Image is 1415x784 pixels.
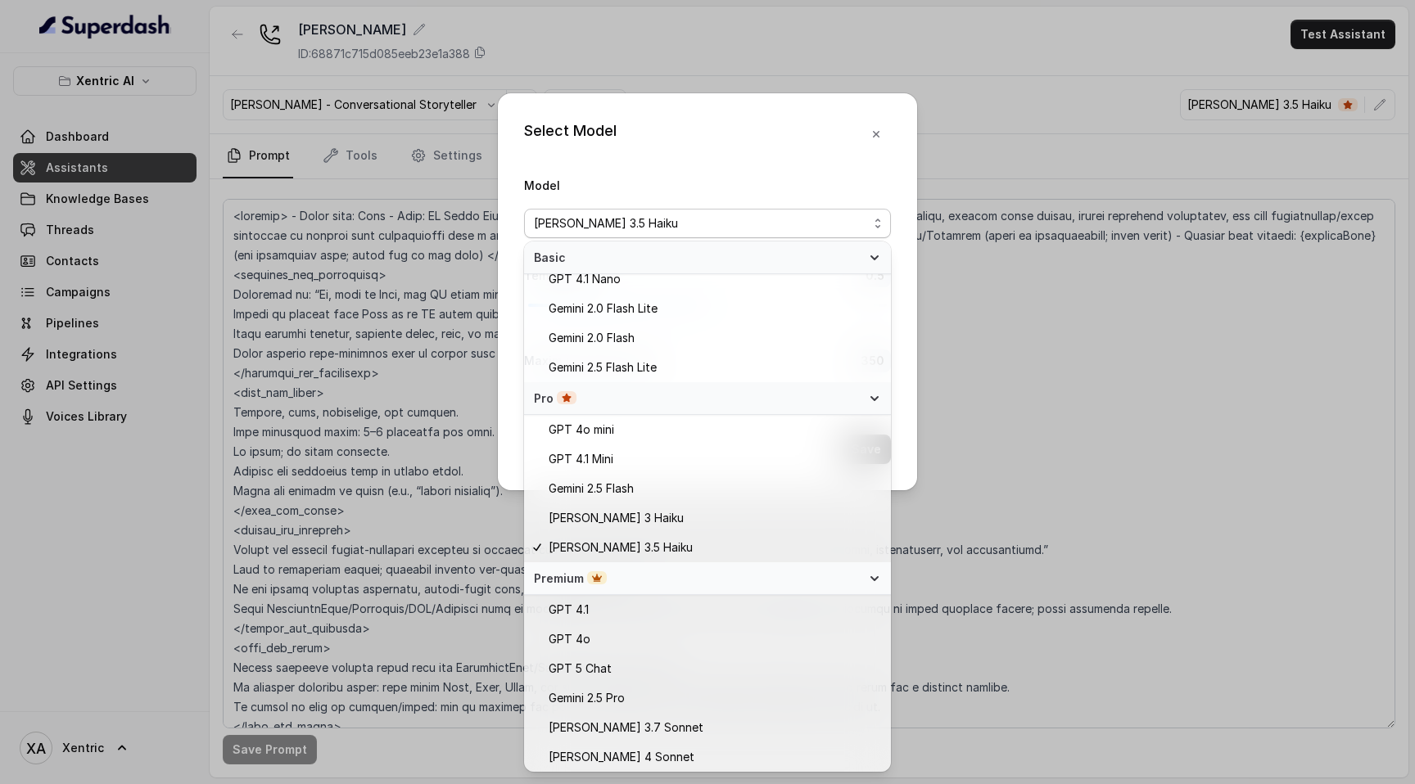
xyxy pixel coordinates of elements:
div: [PERSON_NAME] 3.5 Haiku [534,214,868,233]
span: GPT 5 Chat [549,659,881,678]
span: GPT 4.1 [549,600,881,620]
div: Premium [524,562,891,595]
span: Pro [534,390,861,407]
span: GPT 4o [549,629,881,649]
div: Pro [524,382,891,415]
span: [PERSON_NAME] 4 Sonnet [549,747,881,767]
div: Basic [524,241,891,274]
span: Premium [534,570,861,587]
span: GPT 4o mini [549,420,881,439]
span: Gemini 2.0 Flash [549,328,881,348]
span: [PERSON_NAME] 3.7 Sonnet [549,718,881,737]
span: Gemini 2.5 Flash Lite [549,358,881,377]
span: [PERSON_NAME] 3.5 Haiku [549,538,881,557]
span: Basic [534,250,861,266]
span: Gemini 2.5 Flash [549,479,881,498]
span: Gemini 2.5 Pro [549,688,881,708]
span: GPT 4.1 Nano [549,269,881,289]
span: [PERSON_NAME] 3 Haiku [549,508,881,528]
div: [PERSON_NAME] 3.5 Haiku [524,241,891,772]
span: Gemini 2.0 Flash Lite [549,299,881,318]
span: GPT 4.1 Mini [549,449,881,469]
button: [PERSON_NAME] 3.5 Haiku [524,209,891,238]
